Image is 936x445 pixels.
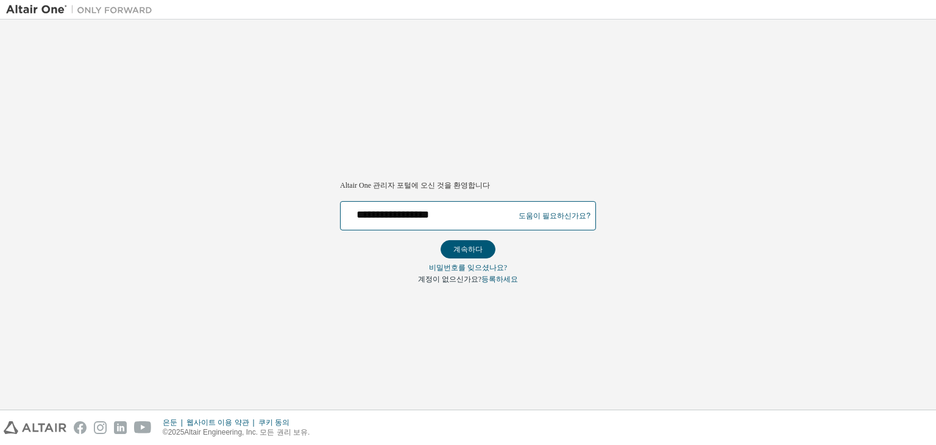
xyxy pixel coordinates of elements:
font: 웹사이트 이용 약관 [186,418,249,427]
font: Altair One 관리자 포털에 오신 것을 환영합니다 [340,181,490,190]
font: 쿠키 동의 [258,418,289,427]
button: 계속하다 [441,240,495,258]
a: 등록하세요 [481,275,518,283]
font: 계속하다 [453,245,483,254]
img: altair_logo.svg [4,421,66,434]
img: linkedin.svg [114,421,127,434]
font: Altair Engineering, Inc. 모든 권리 보유. [184,428,310,436]
font: 은둔 [163,418,177,427]
font: 비밀번호를 잊으셨나요? [429,263,507,272]
img: facebook.svg [74,421,87,434]
img: instagram.svg [94,421,107,434]
font: 2025 [168,428,185,436]
img: 알타이르 원 [6,4,158,16]
font: © [163,428,168,436]
font: 도움이 필요하신가요? [519,212,590,220]
img: youtube.svg [134,421,152,434]
font: 계정이 없으신가요? [418,275,481,283]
